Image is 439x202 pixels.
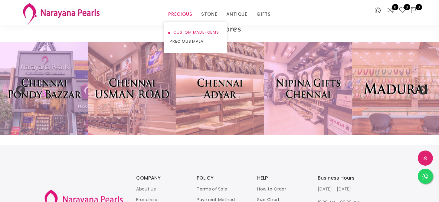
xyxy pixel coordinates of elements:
img: store-adr.jpg [176,42,264,135]
button: Next [418,85,424,91]
button: 0 [411,7,418,15]
a: STONE [201,10,217,19]
h3: COMPANY [136,176,185,180]
span: 0 [416,4,422,10]
h3: POLICY [197,176,245,180]
a: 0 [399,7,406,15]
img: store-ur.jpg [88,42,176,135]
h3: HELP [257,176,306,180]
a: About us [136,186,156,192]
a: CUSTOM MADE-GEMS [170,28,221,37]
span: 0 [392,4,398,10]
a: 0 [387,7,394,15]
button: Previous [15,85,21,91]
h3: Business Hours [318,176,366,180]
img: store-np.jpg [264,42,352,135]
a: GIFTS [257,10,271,19]
a: Terms of Sale [197,186,228,192]
span: 0 [404,4,410,10]
a: PRECIOUS [168,10,192,19]
p: [DATE] - [DATE] [318,185,366,193]
a: PRECIOUS MALA [170,37,221,46]
a: ANTIQUE [226,10,247,19]
a: How to Order [257,186,287,192]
